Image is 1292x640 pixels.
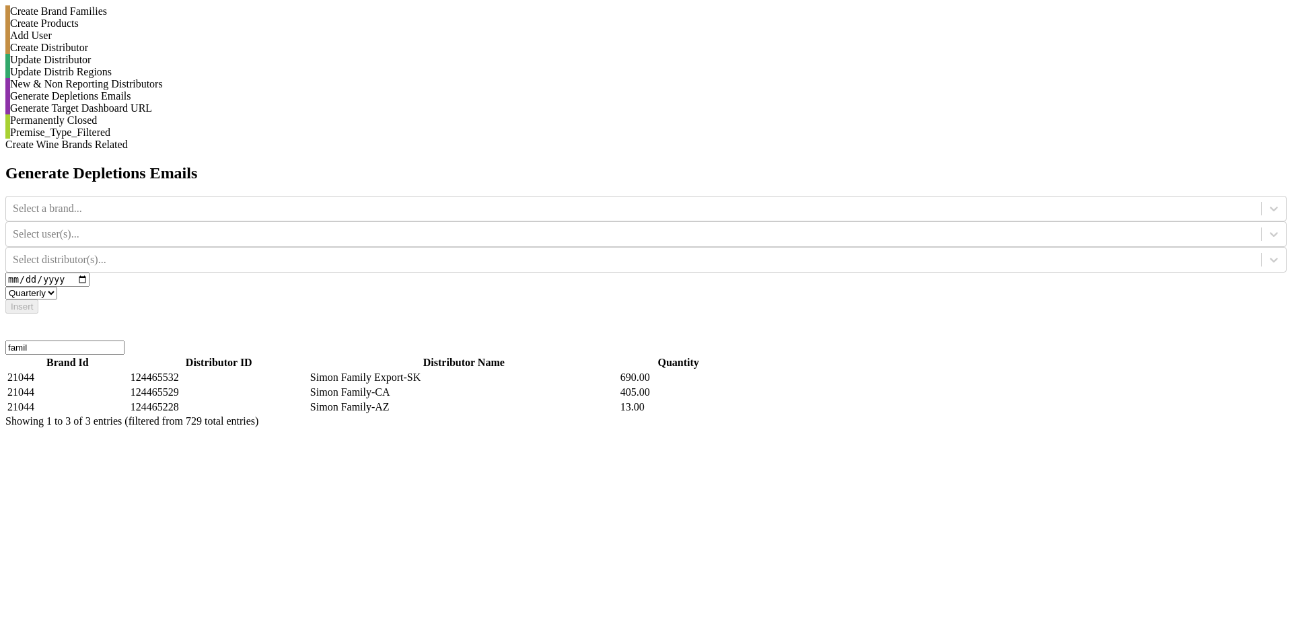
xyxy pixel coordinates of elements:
div: Generate Depletions Emails [10,90,1287,102]
div: Add User [10,30,1287,42]
th: Brand Id: activate to sort column ascending [7,356,129,369]
td: Simon Family-AZ [310,400,618,414]
td: 124465532 [130,371,308,384]
td: Simon Family Export-SK [310,371,618,384]
div: Premise_Type_Filtered [10,127,1287,139]
td: Simon Family-CA [310,386,618,399]
td: 405.00 [620,386,738,399]
button: Insert [5,299,38,314]
td: 21044 [7,371,129,384]
td: 21044 [7,386,129,399]
th: Distributor Name: activate to sort column ascending [310,356,618,369]
h2: Generate Depletions Emails [5,164,1287,182]
div: Update Distributor [10,54,1287,66]
td: 124465228 [130,400,308,414]
div: Showing 1 to 3 of 3 entries (filtered from 729 total entries) [5,415,1287,427]
td: 124465529 [130,386,308,399]
div: Create Products [10,17,1287,30]
div: Generate Target Dashboard URL [10,102,1287,114]
td: 13.00 [620,400,738,414]
td: 690.00 [620,371,738,384]
div: Create Distributor [10,42,1287,54]
th: Distributor ID: activate to sort column ascending [130,356,308,369]
div: Create Wine Brands Related [5,139,1287,151]
td: 21044 [7,400,129,414]
div: Update Distrib Regions [10,66,1287,78]
div: New & Non Reporting Distributors [10,78,1287,90]
div: Create Brand Families [10,5,1287,17]
div: Permanently Closed [10,114,1287,127]
th: Quantity: activate to sort column ascending [620,356,738,369]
